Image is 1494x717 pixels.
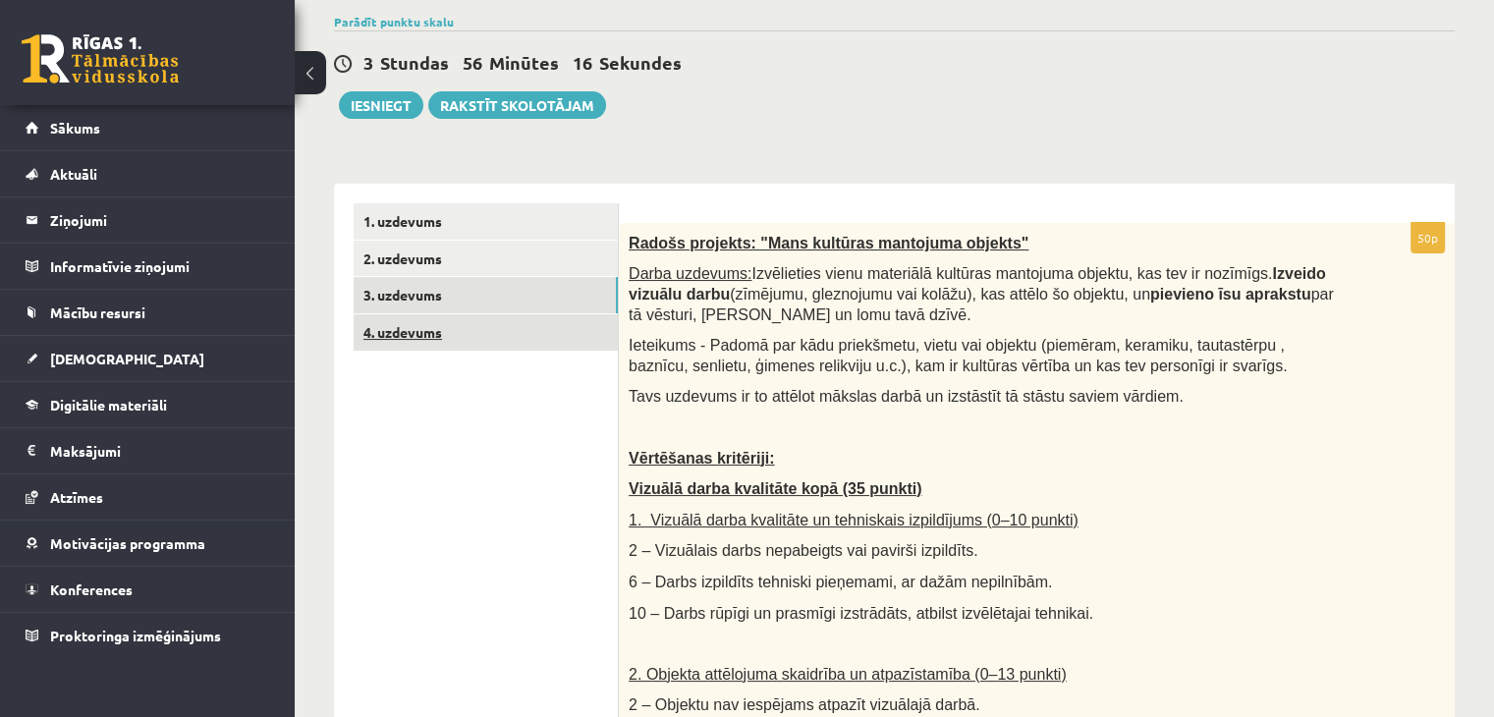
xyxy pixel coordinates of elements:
[1411,222,1445,253] p: 50p
[50,534,205,552] span: Motivācijas programma
[629,696,980,713] span: 2 – Objektu nav iespējams atpazīt vizuālajā darbā.
[20,20,795,40] body: Editor, wiswyg-editor-user-answer-47024727575840
[50,165,97,183] span: Aktuāli
[26,244,270,289] a: Informatīvie ziņojumi
[26,197,270,243] a: Ziņojumi
[629,480,921,497] span: Vizuālā darba kvalitāte kopā (35 punkti)
[50,428,270,473] legend: Maksājumi
[629,265,751,282] span: Darba uzdevums:
[50,627,221,644] span: Proktoringa izmēģinājums
[50,350,204,367] span: [DEMOGRAPHIC_DATA]
[354,314,618,351] a: 4. uzdevums
[629,337,1288,374] span: Ieteikums - Padomā par kādu priekšmetu, vietu vai objektu (piemēram, keramiku, tautastērpu , bazn...
[50,303,145,321] span: Mācību resursi
[26,613,270,658] a: Proktoringa izmēģinājums
[50,119,100,137] span: Sākums
[50,488,103,506] span: Atzīmes
[629,605,1093,622] span: 10 – Darbs rūpīgi un prasmīgi izstrādāts, atbilst izvēlētajai tehnikai.
[629,265,1334,322] span: Izvēlieties vienu materiālā kultūras mantojuma objektu, kas tev ir nozīmīgs. (zīmējumu, gleznojum...
[354,277,618,313] a: 3. uzdevums
[629,235,1028,251] span: Radošs projekts: "Mans kultūras mantojuma objekts"
[489,51,559,74] span: Minūtes
[354,203,618,240] a: 1. uzdevums
[26,567,270,612] a: Konferences
[50,244,270,289] legend: Informatīvie ziņojumi
[22,34,179,83] a: Rīgas 1. Tālmācības vidusskola
[26,105,270,150] a: Sākums
[428,91,606,119] a: Rakstīt skolotājam
[26,521,270,566] a: Motivācijas programma
[334,14,454,29] a: Parādīt punktu skalu
[463,51,482,74] span: 56
[363,51,373,74] span: 3
[50,580,133,598] span: Konferences
[26,428,270,473] a: Maksājumi
[26,290,270,335] a: Mācību resursi
[50,197,270,243] legend: Ziņojumi
[573,51,592,74] span: 16
[26,382,270,427] a: Digitālie materiāli
[629,512,1079,528] span: 1. Vizuālā darba kvalitāte un tehniskais izpildījums (0–10 punkti)
[629,388,1184,405] span: Tavs uzdevums ir to attēlot mākslas darbā un izstāstīt tā stāstu saviem vārdiem.
[26,151,270,196] a: Aktuāli
[354,241,618,277] a: 2. uzdevums
[629,542,977,559] span: 2 – Vizuālais darbs nepabeigts vai pavirši izpildīts.
[629,666,1067,683] span: 2. Objekta attēlojuma skaidrība un atpazīstamība (0–13 punkti)
[380,51,449,74] span: Stundas
[629,265,1326,303] b: Izveido vizuālu darbu
[1150,286,1311,303] b: pievieno īsu aprakstu
[339,91,423,119] button: Iesniegt
[26,336,270,381] a: [DEMOGRAPHIC_DATA]
[50,396,167,414] span: Digitālie materiāli
[26,474,270,520] a: Atzīmes
[599,51,682,74] span: Sekundes
[629,450,775,467] span: Vērtēšanas kritēriji:
[629,574,1052,590] span: 6 – Darbs izpildīts tehniski pieņemami, ar dažām nepilnībām.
